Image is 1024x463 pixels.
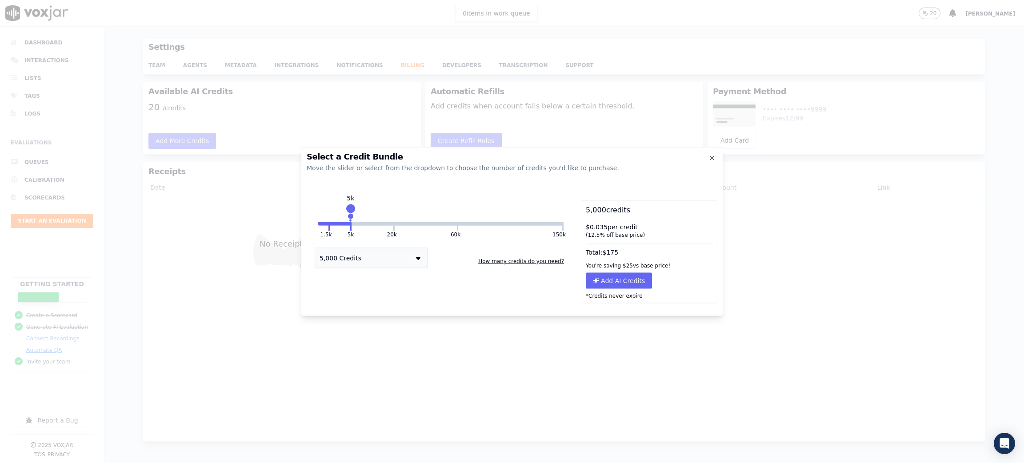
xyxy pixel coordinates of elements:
button: 5,000 Credits [314,248,428,268]
p: *Credits never expire [582,289,717,303]
div: ( 12.5 % off base price) [586,231,713,239]
button: 5k [330,222,351,226]
button: 20k [352,222,393,226]
button: Add AI Credits [586,273,652,289]
button: 20k [387,231,397,238]
div: Move the slider or select from the dropdown to choose the number of credits you'd like to purchase. [307,164,717,172]
button: 150k [552,231,566,238]
button: How many credits do you need? [475,254,568,268]
button: 60k [395,222,457,226]
div: 5k [347,194,354,203]
button: 1.5k [320,231,332,238]
button: 150k [458,222,562,226]
button: 60k [451,231,460,238]
div: Total: $ 175 [582,242,717,259]
div: Open Intercom Messenger [994,433,1015,454]
div: $ 0.035 per credit [582,219,717,242]
div: 5,000 credits [582,201,717,219]
h2: Select a Credit Bundle [307,153,717,161]
button: 5k [348,231,354,238]
button: 1.5k [318,222,328,226]
div: You're saving $ 25 vs base price! [582,259,717,273]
